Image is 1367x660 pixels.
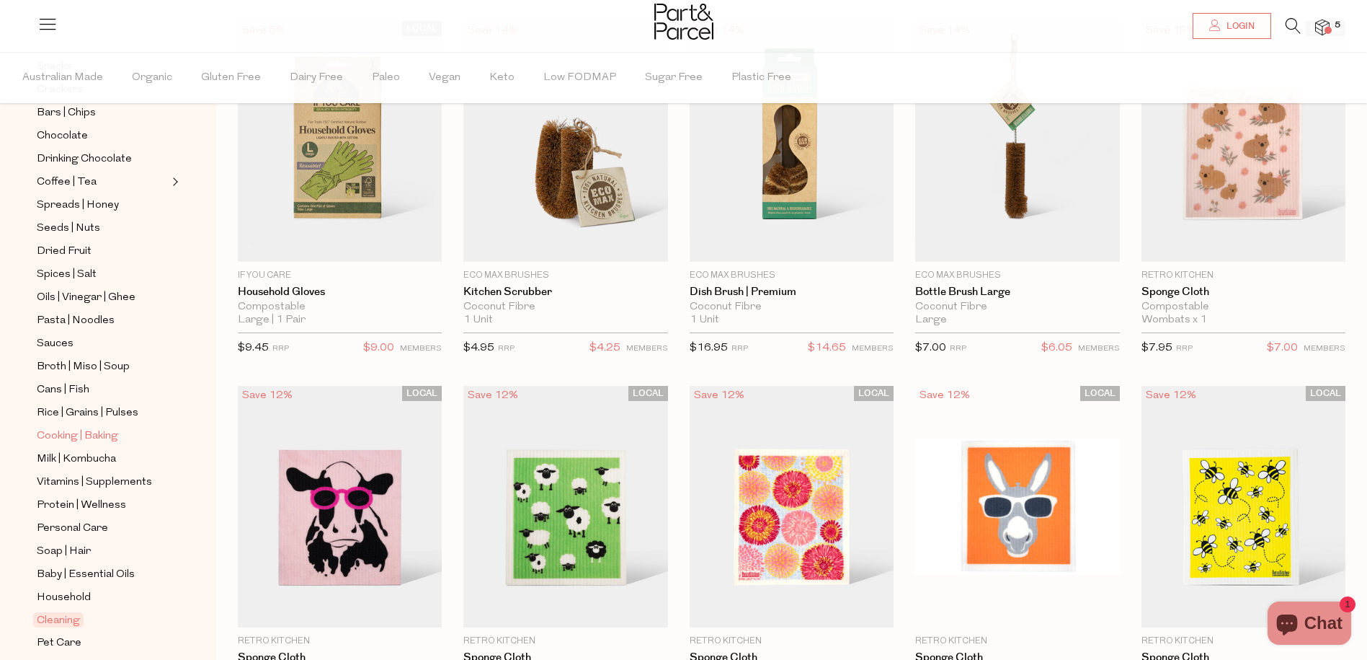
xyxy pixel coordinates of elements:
a: Household [37,589,168,607]
span: Wombats x 1 [1141,314,1207,327]
img: Part&Parcel [654,4,713,40]
a: Broth | Miso | Soup [37,358,168,376]
a: Chocolate [37,127,168,145]
span: Dairy Free [290,53,343,103]
img: Dish Brush | Premium [690,21,894,263]
span: Bars | Chips [37,105,96,122]
p: Retro Kitchen [1141,635,1345,648]
span: $7.00 [915,343,946,353]
small: RRP [950,345,966,353]
span: $9.45 [238,343,269,353]
small: MEMBERS [852,345,894,353]
small: RRP [498,345,515,353]
a: Milk | Kombucha [37,450,168,468]
a: Dried Fruit [37,242,168,260]
div: Save 12% [1141,386,1201,405]
span: Dried Fruit [37,243,92,260]
span: Household [37,589,91,607]
a: Rice | Grains | Pulses [37,404,168,422]
span: Drinking Chocolate [37,151,132,168]
span: Low FODMAP [543,53,616,103]
span: 1 Unit [690,314,719,327]
img: Sponge Cloth [690,386,894,628]
a: Login [1193,13,1271,39]
img: Household Gloves [238,21,442,263]
span: $14.65 [808,339,846,358]
span: Personal Care [37,520,108,537]
span: Milk | Kombucha [37,451,116,468]
span: Large [915,314,947,327]
span: Spreads | Honey [37,197,119,214]
span: Baby | Essential Oils [37,566,135,584]
span: Cooking | Baking [37,428,118,445]
span: Organic [132,53,172,103]
span: LOCAL [854,386,894,401]
span: Gluten Free [201,53,261,103]
p: Eco Max Brushes [690,269,894,282]
span: Login [1223,20,1255,32]
span: $6.05 [1041,339,1072,358]
span: LOCAL [1306,386,1345,401]
div: Compostable [238,301,442,314]
span: Vitamins | Supplements [37,474,152,491]
span: Coffee | Tea [37,174,97,191]
p: If You Care [238,269,442,282]
div: Coconut Fibre [915,301,1119,314]
a: Personal Care [37,519,168,537]
span: $4.95 [463,343,494,353]
span: LOCAL [1080,386,1120,401]
span: Broth | Miso | Soup [37,358,130,376]
small: MEMBERS [626,345,668,353]
span: Large | 1 Pair [238,314,306,327]
span: 5 [1331,19,1344,32]
img: Sponge Cloth [238,386,442,628]
a: Soap | Hair [37,542,168,560]
a: Sauces [37,335,168,353]
span: $7.00 [1267,339,1298,358]
img: Bottle Brush Large [915,21,1119,263]
button: Expand/Collapse Coffee | Tea [169,173,179,190]
span: Pet Care [37,635,81,652]
span: Soap | Hair [37,543,91,560]
small: MEMBERS [1078,345,1120,353]
span: $9.00 [363,339,394,358]
span: Sugar Free [645,53,703,103]
p: Retro Kitchen [1141,269,1345,282]
div: Coconut Fibre [690,301,894,314]
p: Retro Kitchen [463,635,667,648]
div: Save 12% [690,386,749,405]
span: 1 Unit [463,314,493,327]
a: Seeds | Nuts [37,219,168,237]
a: Cooking | Baking [37,427,168,445]
a: 5 [1315,19,1330,35]
p: Retro Kitchen [690,635,894,648]
span: Pasta | Noodles [37,312,115,330]
span: Seeds | Nuts [37,220,100,237]
p: Eco Max Brushes [915,269,1119,282]
span: Cleaning [33,612,84,628]
a: Household Gloves [238,286,442,299]
a: Spices | Salt [37,265,168,283]
span: Cans | Fish [37,382,89,399]
a: Spreads | Honey [37,196,168,214]
small: MEMBERS [400,345,442,353]
p: Retro Kitchen [238,635,442,648]
a: Drinking Chocolate [37,150,168,168]
span: Paleo [372,53,400,103]
span: $4.25 [589,339,620,358]
a: Dish Brush | Premium [690,286,894,299]
img: Sponge Cloth [1141,386,1345,628]
span: Oils | Vinegar | Ghee [37,289,135,307]
small: MEMBERS [1304,345,1345,353]
small: RRP [731,345,748,353]
a: Coffee | Tea [37,173,168,191]
a: Vitamins | Supplements [37,473,168,491]
span: Sauces [37,335,74,353]
span: Chocolate [37,128,88,145]
a: Bars | Chips [37,104,168,122]
img: Sponge Cloth [463,386,667,628]
span: Protein | Wellness [37,497,126,514]
a: Protein | Wellness [37,496,168,514]
div: Coconut Fibre [463,301,667,314]
span: Plastic Free [731,53,791,103]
